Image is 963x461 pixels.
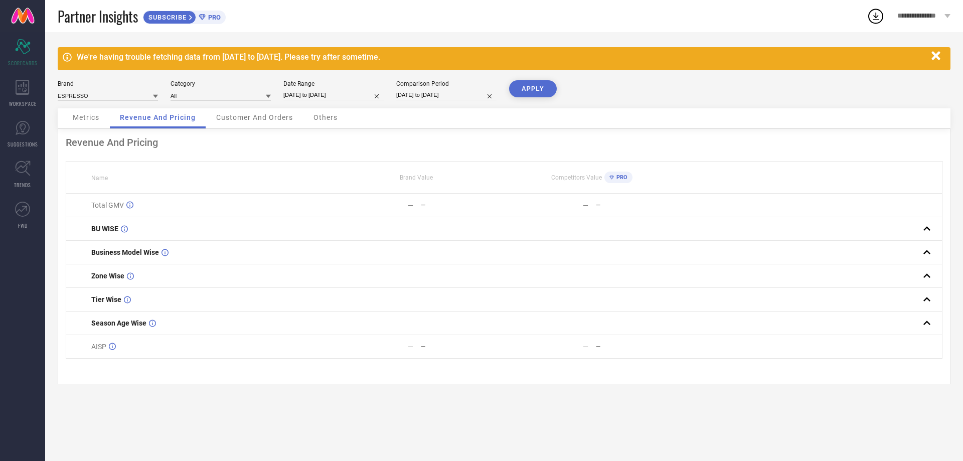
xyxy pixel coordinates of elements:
span: PRO [206,14,221,21]
span: Brand Value [400,174,433,181]
span: TRENDS [14,181,31,189]
a: SUBSCRIBEPRO [143,8,226,24]
div: — [421,343,504,350]
span: PRO [614,174,627,181]
span: Season Age Wise [91,319,146,327]
span: Tier Wise [91,295,121,303]
span: SUGGESTIONS [8,140,38,148]
span: Competitors Value [551,174,602,181]
div: Brand [58,80,158,87]
span: Revenue And Pricing [120,113,196,121]
span: WORKSPACE [9,100,37,107]
input: Select comparison period [396,90,497,100]
div: — [421,202,504,209]
button: APPLY [509,80,557,97]
span: SCORECARDS [8,59,38,67]
div: — [596,202,679,209]
span: Customer And Orders [216,113,293,121]
div: Open download list [867,7,885,25]
div: — [583,343,588,351]
span: Partner Insights [58,6,138,27]
div: Revenue And Pricing [66,136,942,148]
div: — [408,343,413,351]
span: Business Model Wise [91,248,159,256]
span: Name [91,175,108,182]
div: — [596,343,679,350]
span: Metrics [73,113,99,121]
div: Comparison Period [396,80,497,87]
div: We're having trouble fetching data from [DATE] to [DATE]. Please try after sometime. [77,52,926,62]
span: FWD [18,222,28,229]
div: — [583,201,588,209]
div: Category [171,80,271,87]
span: SUBSCRIBE [143,14,189,21]
span: Total GMV [91,201,124,209]
span: BU WISE [91,225,118,233]
input: Select date range [283,90,384,100]
span: Others [313,113,338,121]
span: Zone Wise [91,272,124,280]
span: AISP [91,343,106,351]
div: Date Range [283,80,384,87]
div: — [408,201,413,209]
